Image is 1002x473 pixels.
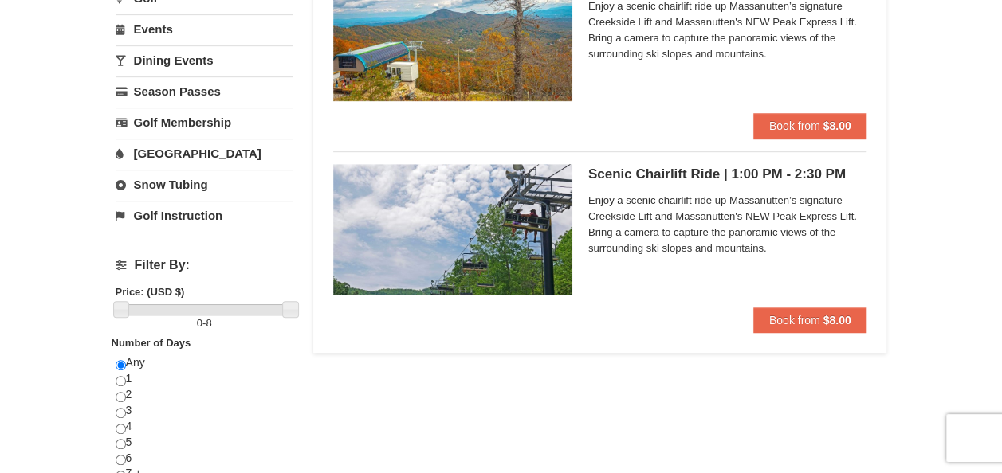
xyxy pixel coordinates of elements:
[116,286,185,298] strong: Price: (USD $)
[588,193,867,256] span: Enjoy a scenic chairlift ride up Massanutten’s signature Creekside Lift and Massanutten's NEW Pea...
[588,166,867,182] h5: Scenic Chairlift Ride | 1:00 PM - 2:30 PM
[116,315,293,331] label: -
[206,317,211,329] span: 8
[823,314,851,326] strong: $8.00
[333,164,572,295] img: 24896431-9-664d1467.jpg
[769,314,820,326] span: Book from
[112,337,191,349] strong: Number of Days
[116,139,293,168] a: [GEOGRAPHIC_DATA]
[823,119,851,132] strong: $8.00
[753,307,867,333] button: Book from $8.00
[116,258,293,272] h4: Filter By:
[116,107,293,137] a: Golf Membership
[197,317,202,329] span: 0
[753,113,867,139] button: Book from $8.00
[116,76,293,106] a: Season Passes
[769,119,820,132] span: Book from
[116,201,293,230] a: Golf Instruction
[116,14,293,44] a: Events
[116,170,293,199] a: Snow Tubing
[116,45,293,75] a: Dining Events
